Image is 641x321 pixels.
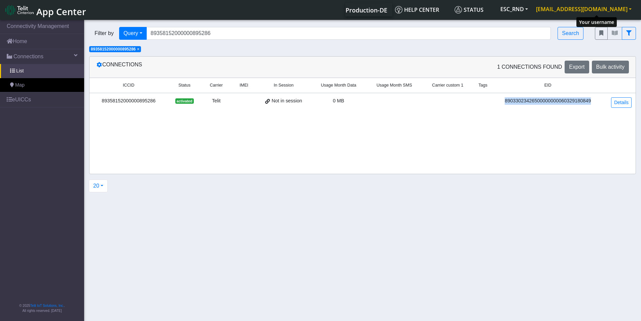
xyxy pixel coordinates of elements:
div: Telit [205,97,227,105]
span: Help center [395,6,439,13]
a: Your current platform instance [345,3,387,17]
span: List [16,67,24,75]
a: Telit IoT Solutions, Inc. [30,304,64,308]
span: EID [544,82,551,89]
a: App Center [5,3,85,17]
a: Details [611,97,632,108]
span: Bulk activity [596,64,625,70]
button: Bulk activity [592,61,629,73]
button: 20 [89,180,108,192]
span: activated [175,98,194,104]
img: logo-telit-cinterion-gw-new.png [5,5,34,15]
span: Export [569,64,584,70]
a: Help center [392,3,452,17]
span: In Session [274,82,294,89]
a: Status [452,3,496,17]
span: 1 Connections found [497,63,562,71]
span: × [137,47,139,52]
div: 89358152000000895286 [94,97,164,105]
span: Carrier [210,82,222,89]
button: Close [137,47,139,51]
span: 89358152000000895286 [91,47,136,52]
span: Tags [478,82,488,89]
span: IMEI [240,82,248,89]
span: Usage Month Data [321,82,356,89]
span: Status [178,82,190,89]
input: Search... [146,27,551,40]
button: Query [119,27,147,40]
span: Status [455,6,484,13]
span: 0 MB [333,98,344,103]
span: Filter by [89,29,119,37]
span: Not in session [272,97,302,105]
div: Connections [91,61,363,73]
img: knowledge.svg [395,6,402,13]
span: Connections [13,53,43,61]
button: [EMAIL_ADDRESS][DOMAIN_NAME] [532,3,636,15]
span: ICCID [123,82,134,89]
div: Your username [576,17,617,27]
button: Export [565,61,589,73]
span: Usage Month SMS [377,82,412,89]
span: Carrier custom 1 [432,82,463,89]
img: status.svg [455,6,462,13]
button: ESC_RND [496,3,532,15]
span: Production-DE [346,6,387,14]
div: fitlers menu [595,27,636,40]
span: Map [15,82,25,89]
span: App Center [36,5,86,18]
div: 89033023426500000000060329180849 [497,97,599,105]
button: Search [558,27,583,40]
